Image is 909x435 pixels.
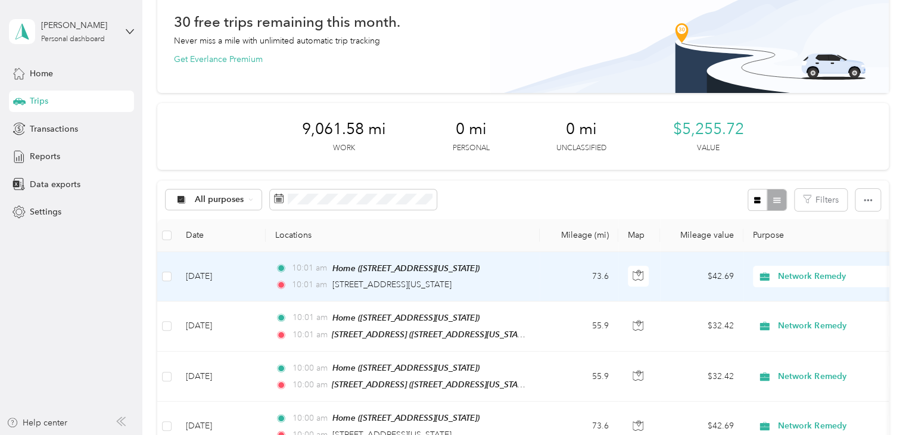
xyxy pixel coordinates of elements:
div: [PERSON_NAME] [41,19,116,32]
th: Mileage (mi) [540,219,618,252]
button: Get Everlance Premium [174,53,263,66]
span: Network Remedy [778,370,887,383]
p: Value [697,143,720,154]
iframe: Everlance-gr Chat Button Frame [842,368,909,435]
td: 55.9 [540,302,618,352]
span: Home ([STREET_ADDRESS][US_STATE]) [332,263,480,273]
h1: 30 free trips remaining this month. [174,15,400,28]
td: [DATE] [176,302,266,352]
span: [STREET_ADDRESS][US_STATE] [332,279,452,290]
td: $32.42 [660,352,743,402]
span: 10:00 am [292,378,326,392]
span: Network Remedy [778,319,887,333]
span: Transactions [30,123,78,135]
p: Unclassified [556,143,606,154]
span: Network Remedy [778,420,887,433]
span: Reports [30,150,60,163]
td: $32.42 [660,302,743,352]
th: Date [176,219,266,252]
span: Network Remedy [778,270,887,283]
span: 10:01 am [292,262,327,275]
span: 0 mi [456,120,487,139]
span: 10:01 am [292,328,326,341]
span: 10:01 am [292,311,327,324]
td: $42.69 [660,252,743,302]
p: Never miss a mile with unlimited automatic trip tracking [174,35,380,47]
span: 0 mi [566,120,597,139]
span: [STREET_ADDRESS] ([STREET_ADDRESS][US_STATE]) [332,330,531,340]
span: 9,061.58 mi [302,120,386,139]
span: $5,255.72 [673,120,744,139]
button: Help center [7,417,67,429]
td: [DATE] [176,252,266,302]
td: 55.9 [540,352,618,402]
span: Data exports [30,178,80,191]
th: Mileage value [660,219,743,252]
span: 10:00 am [292,412,327,425]
div: Personal dashboard [41,36,105,43]
span: [STREET_ADDRESS] ([STREET_ADDRESS][US_STATE]) [332,380,531,390]
th: Map [618,219,660,252]
span: 10:01 am [292,278,327,291]
span: 10:00 am [292,362,327,375]
span: Home ([STREET_ADDRESS][US_STATE]) [332,413,480,422]
th: Locations [266,219,540,252]
p: Work [333,143,355,154]
span: Home ([STREET_ADDRESS][US_STATE]) [332,363,480,372]
td: 73.6 [540,252,618,302]
span: Trips [30,95,48,107]
button: Filters [795,189,847,211]
td: [DATE] [176,352,266,402]
span: Home ([STREET_ADDRESS][US_STATE]) [332,313,480,322]
span: All purposes [195,195,244,204]
span: Home [30,67,53,80]
p: Personal [453,143,490,154]
span: Settings [30,206,61,218]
